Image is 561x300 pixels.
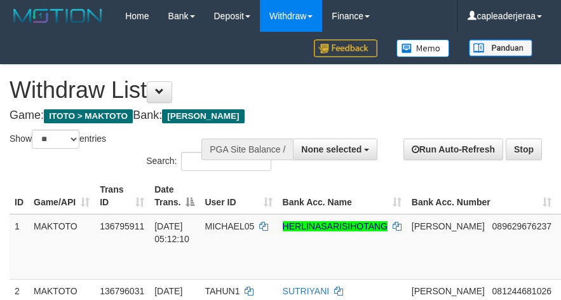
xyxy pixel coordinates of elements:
[293,139,377,160] button: None selected
[44,109,133,123] span: ITOTO > MAKTOTO
[396,39,450,57] img: Button%20Memo.svg
[407,178,557,214] th: Bank Acc. Number: activate to sort column ascending
[492,221,551,231] span: Copy 089629676237 to clipboard
[199,178,277,214] th: User ID: activate to sort column ascending
[32,130,79,149] select: Showentries
[162,109,244,123] span: [PERSON_NAME]
[201,139,293,160] div: PGA Site Balance /
[205,221,254,231] span: MICHAEL05
[403,139,503,160] a: Run Auto-Refresh
[412,286,485,296] span: [PERSON_NAME]
[283,221,388,231] a: HERLINASARISIHOTANG
[283,286,330,296] a: SUTRIYANI
[10,178,29,214] th: ID
[154,221,189,244] span: [DATE] 05:12:10
[29,178,95,214] th: Game/API: activate to sort column ascending
[278,178,407,214] th: Bank Acc. Name: activate to sort column ascending
[506,139,542,160] a: Stop
[492,286,551,296] span: Copy 081244681026 to clipboard
[149,178,199,214] th: Date Trans.: activate to sort column descending
[10,6,106,25] img: MOTION_logo.png
[181,152,271,171] input: Search:
[205,286,240,296] span: TAHUN1
[146,152,271,171] label: Search:
[314,39,377,57] img: Feedback.jpg
[301,144,362,154] span: None selected
[100,221,144,231] span: 136795911
[29,214,95,280] td: MAKTOTO
[100,286,144,296] span: 136796031
[10,109,542,122] h4: Game: Bank:
[10,78,542,103] h1: Withdraw List
[10,214,29,280] td: 1
[95,178,149,214] th: Trans ID: activate to sort column ascending
[469,39,532,57] img: panduan.png
[412,221,485,231] span: [PERSON_NAME]
[10,130,106,149] label: Show entries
